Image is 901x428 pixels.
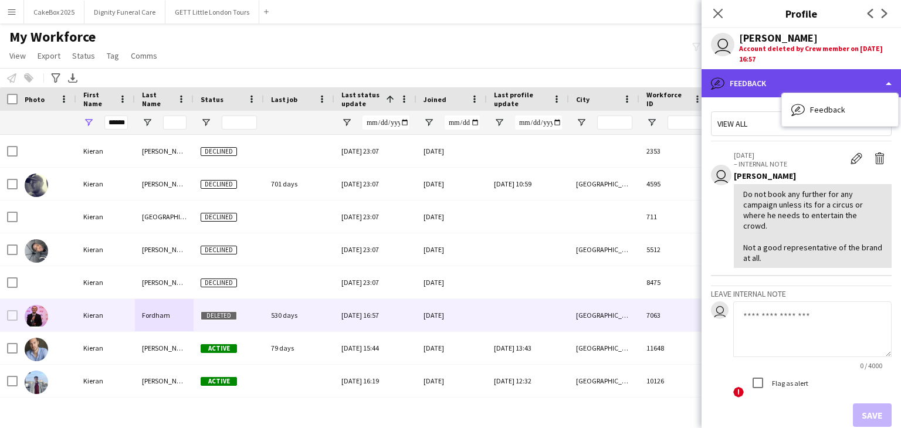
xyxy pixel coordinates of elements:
[334,135,416,167] div: [DATE] 23:07
[102,48,124,63] a: Tag
[135,332,194,364] div: [PERSON_NAME]
[66,71,80,85] app-action-btn: Export XLSX
[734,151,845,159] p: [DATE]
[135,201,194,233] div: [GEOGRAPHIC_DATA]
[639,201,710,233] div: 711
[25,239,48,263] img: Kieran Tandi
[201,180,237,189] span: Declined
[163,116,187,130] input: Last Name Filter Input
[76,168,135,200] div: Kieran
[76,299,135,331] div: Kieran
[7,310,18,321] input: Row Selection is disabled for this row (unchecked)
[165,1,259,23] button: GETT Little London Tours
[201,377,237,386] span: Active
[487,332,569,364] div: [DATE] 13:43
[201,246,237,254] span: Declined
[76,135,135,167] div: Kieran
[711,288,892,299] h3: Leave internal note
[142,117,153,128] button: Open Filter Menu
[5,48,31,63] a: View
[201,278,237,287] span: Declined
[72,50,95,61] span: Status
[639,135,710,167] div: 2353
[67,48,100,63] a: Status
[126,48,162,63] a: Comms
[76,201,135,233] div: Kieran
[334,266,416,298] div: [DATE] 23:07
[416,168,487,200] div: [DATE]
[76,332,135,364] div: Kieran
[569,365,639,397] div: [GEOGRAPHIC_DATA]
[494,90,548,108] span: Last profile update
[142,90,172,108] span: Last Name
[84,1,165,23] button: Dignity Funeral Care
[416,201,487,233] div: [DATE]
[639,233,710,266] div: 5512
[739,43,892,64] div: Account deleted by Crew member on [DATE] 16:57
[424,95,446,104] span: Joined
[264,332,334,364] div: 79 days
[38,50,60,61] span: Export
[445,116,480,130] input: Joined Filter Input
[83,117,94,128] button: Open Filter Menu
[135,299,194,331] div: Fordham
[135,365,194,397] div: [PERSON_NAME]
[569,332,639,364] div: [GEOGRAPHIC_DATA]
[734,171,892,181] div: [PERSON_NAME]
[782,98,898,121] div: Feedback
[733,387,744,398] span: !
[222,116,257,130] input: Status Filter Input
[668,116,703,130] input: Workforce ID Filter Input
[201,95,223,104] span: Status
[76,233,135,266] div: Kieran
[201,147,237,156] span: Declined
[334,201,416,233] div: [DATE] 23:07
[264,168,334,200] div: 701 days
[702,6,901,21] h3: Profile
[416,266,487,298] div: [DATE]
[341,117,352,128] button: Open Filter Menu
[25,305,48,328] img: Kieran Fordham
[416,332,487,364] div: [DATE]
[576,95,590,104] span: City
[639,266,710,298] div: 8475
[639,168,710,200] div: 4595
[416,233,487,266] div: [DATE]
[424,117,434,128] button: Open Filter Menu
[739,33,818,43] div: [PERSON_NAME]
[33,48,65,63] a: Export
[770,379,808,388] label: Flag as alert
[416,135,487,167] div: [DATE]
[702,69,901,97] div: Feedback
[25,338,48,361] img: Kieran Messer
[494,117,504,128] button: Open Filter Menu
[646,117,657,128] button: Open Filter Menu
[334,233,416,266] div: [DATE] 23:07
[264,299,334,331] div: 530 days
[334,332,416,364] div: [DATE] 15:44
[131,50,157,61] span: Comms
[569,233,639,266] div: [GEOGRAPHIC_DATA]
[416,365,487,397] div: [DATE]
[135,135,194,167] div: [PERSON_NAME]
[107,50,119,61] span: Tag
[341,90,381,108] span: Last status update
[334,365,416,397] div: [DATE] 16:19
[569,168,639,200] div: [GEOGRAPHIC_DATA]
[135,233,194,266] div: [PERSON_NAME]
[851,361,892,370] span: 0 / 4000
[334,168,416,200] div: [DATE] 23:07
[25,95,45,104] span: Photo
[76,365,135,397] div: Kieran
[334,299,416,331] div: [DATE] 16:57
[416,299,487,331] div: [DATE]
[363,116,409,130] input: Last status update Filter Input
[639,332,710,364] div: 11648
[76,266,135,298] div: Kieran
[201,344,237,353] span: Active
[646,90,689,108] span: Workforce ID
[487,168,569,200] div: [DATE] 10:59
[515,116,562,130] input: Last profile update Filter Input
[135,266,194,298] div: [PERSON_NAME]
[201,311,237,320] span: Deleted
